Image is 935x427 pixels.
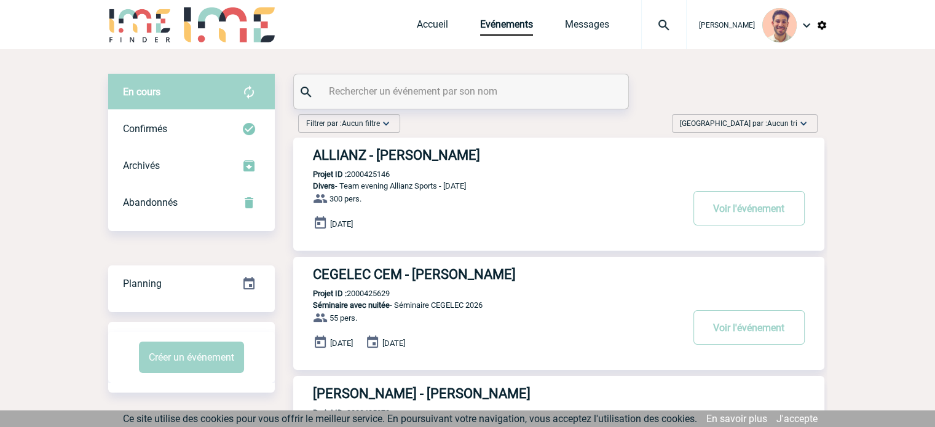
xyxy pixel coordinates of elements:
a: Accueil [417,18,448,36]
a: CEGELEC CEM - [PERSON_NAME] [293,267,824,282]
span: 300 pers. [329,194,361,203]
button: Voir l'événement [693,191,805,225]
span: Planning [123,278,162,289]
a: ALLIANZ - [PERSON_NAME] [293,147,824,163]
a: En savoir plus [706,413,767,425]
span: Archivés [123,160,160,171]
div: Retrouvez ici tous vos événements annulés [108,184,275,221]
span: Confirmés [123,123,167,135]
p: 2000425872 [293,408,390,417]
img: baseline_expand_more_white_24dp-b.png [380,117,392,130]
h3: ALLIANZ - [PERSON_NAME] [313,147,682,163]
span: [DATE] [330,339,353,348]
span: En cours [123,86,160,98]
input: Rechercher un événement par son nom [326,82,599,100]
div: Retrouvez ici tous les événements que vous avez décidé d'archiver [108,147,275,184]
b: Projet ID : [313,408,347,417]
button: Voir l'événement [693,310,805,345]
span: [DATE] [330,219,353,229]
p: - Séminaire CEGELEC 2026 [293,300,682,310]
img: 132114-0.jpg [762,8,797,42]
span: 55 pers. [329,313,357,323]
span: Séminaire avec nuitée [313,300,390,310]
h3: [PERSON_NAME] - [PERSON_NAME] [313,386,682,401]
span: Filtrer par : [306,117,380,130]
a: Planning [108,265,275,301]
a: [PERSON_NAME] - [PERSON_NAME] [293,386,824,401]
span: [GEOGRAPHIC_DATA] par : [680,117,797,130]
span: [PERSON_NAME] [699,21,755,29]
img: baseline_expand_more_white_24dp-b.png [797,117,810,130]
b: Projet ID : [313,170,347,179]
span: Ce site utilise des cookies pour vous offrir le meilleur service. En poursuivant votre navigation... [123,413,697,425]
h3: CEGELEC CEM - [PERSON_NAME] [313,267,682,282]
p: - Team evening Allianz Sports - [DATE] [293,181,682,190]
b: Projet ID : [313,289,347,298]
a: J'accepte [776,413,818,425]
span: Divers [313,181,335,190]
span: [DATE] [382,339,405,348]
img: IME-Finder [108,7,172,42]
div: Retrouvez ici tous vos événements organisés par date et état d'avancement [108,265,275,302]
p: 2000425629 [293,289,390,298]
div: Retrouvez ici tous vos évènements avant confirmation [108,74,275,111]
a: Evénements [480,18,533,36]
span: Abandonnés [123,197,178,208]
button: Créer un événement [139,342,244,373]
a: Messages [565,18,609,36]
span: Aucun filtre [342,119,380,128]
p: 2000425146 [293,170,390,179]
span: Aucun tri [767,119,797,128]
